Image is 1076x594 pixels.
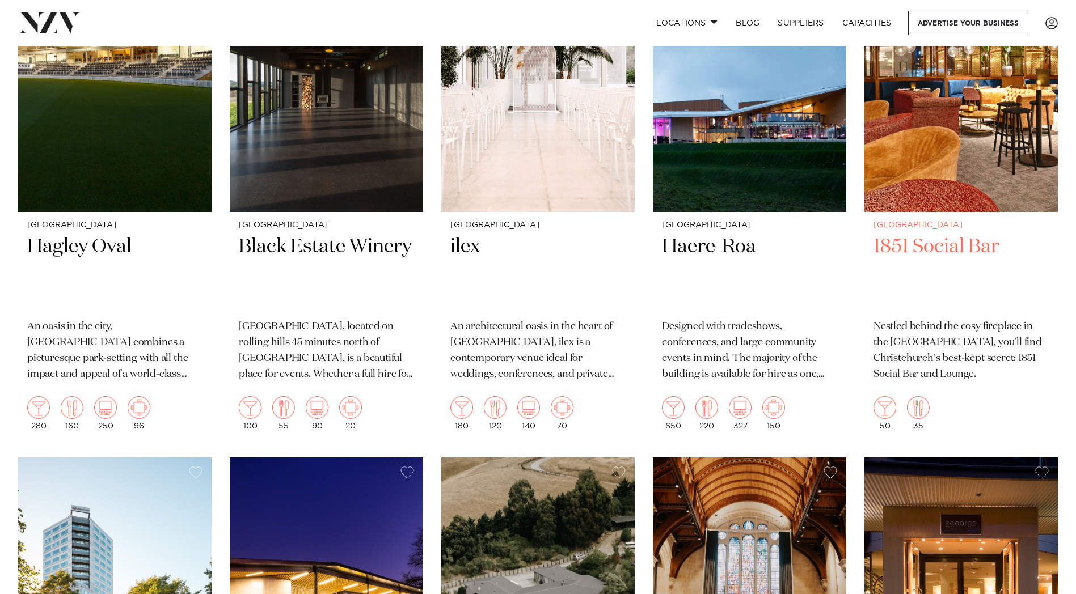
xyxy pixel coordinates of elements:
img: meeting.png [762,396,785,419]
div: 650 [662,396,685,430]
div: 160 [61,396,83,430]
img: dining.png [484,396,507,419]
div: 120 [484,396,507,430]
img: meeting.png [128,396,150,419]
div: 280 [27,396,50,430]
div: 250 [94,396,117,430]
p: An oasis in the city, [GEOGRAPHIC_DATA] combines a picturesque park-setting with all the impact a... [27,319,202,383]
img: theatre.png [306,396,328,419]
div: 140 [517,396,540,430]
small: [GEOGRAPHIC_DATA] [450,221,626,230]
small: [GEOGRAPHIC_DATA] [874,221,1049,230]
img: cocktail.png [239,396,261,419]
p: Designed with tradeshows, conferences, and large community events in mind. The majority of the bu... [662,319,837,383]
h2: Black Estate Winery [239,234,414,311]
div: 327 [729,396,752,430]
small: [GEOGRAPHIC_DATA] [662,221,837,230]
div: 50 [874,396,896,430]
img: dining.png [272,396,295,419]
img: cocktail.png [27,396,50,419]
div: 70 [551,396,573,430]
div: 35 [907,396,930,430]
a: Locations [647,11,727,35]
h2: 1851 Social Bar [874,234,1049,311]
img: cocktail.png [874,396,896,419]
h2: ilex [450,234,626,311]
small: [GEOGRAPHIC_DATA] [239,221,414,230]
div: 180 [450,396,473,430]
img: theatre.png [729,396,752,419]
a: Advertise your business [908,11,1028,35]
img: meeting.png [551,396,573,419]
div: 20 [339,396,362,430]
div: 150 [762,396,785,430]
img: theatre.png [94,396,117,419]
div: 55 [272,396,295,430]
img: dining.png [907,396,930,419]
small: [GEOGRAPHIC_DATA] [27,221,202,230]
a: SUPPLIERS [769,11,833,35]
p: [GEOGRAPHIC_DATA], located on rolling hills 45 minutes north of [GEOGRAPHIC_DATA], is a beautiful... [239,319,414,383]
div: 90 [306,396,328,430]
img: cocktail.png [662,396,685,419]
img: cocktail.png [450,396,473,419]
img: dining.png [695,396,718,419]
div: 220 [695,396,718,430]
img: dining.png [61,396,83,419]
div: 100 [239,396,261,430]
img: nzv-logo.png [18,12,80,33]
div: 96 [128,396,150,430]
a: Capacities [833,11,901,35]
a: BLOG [727,11,769,35]
h2: Haere-Roa [662,234,837,311]
p: Nestled behind the cosy fireplace in the [GEOGRAPHIC_DATA], you'll find Christchurch's best-kept ... [874,319,1049,383]
img: meeting.png [339,396,362,419]
img: theatre.png [517,396,540,419]
h2: Hagley Oval [27,234,202,311]
p: An architectural oasis in the heart of [GEOGRAPHIC_DATA], ilex is a contemporary venue ideal for ... [450,319,626,383]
